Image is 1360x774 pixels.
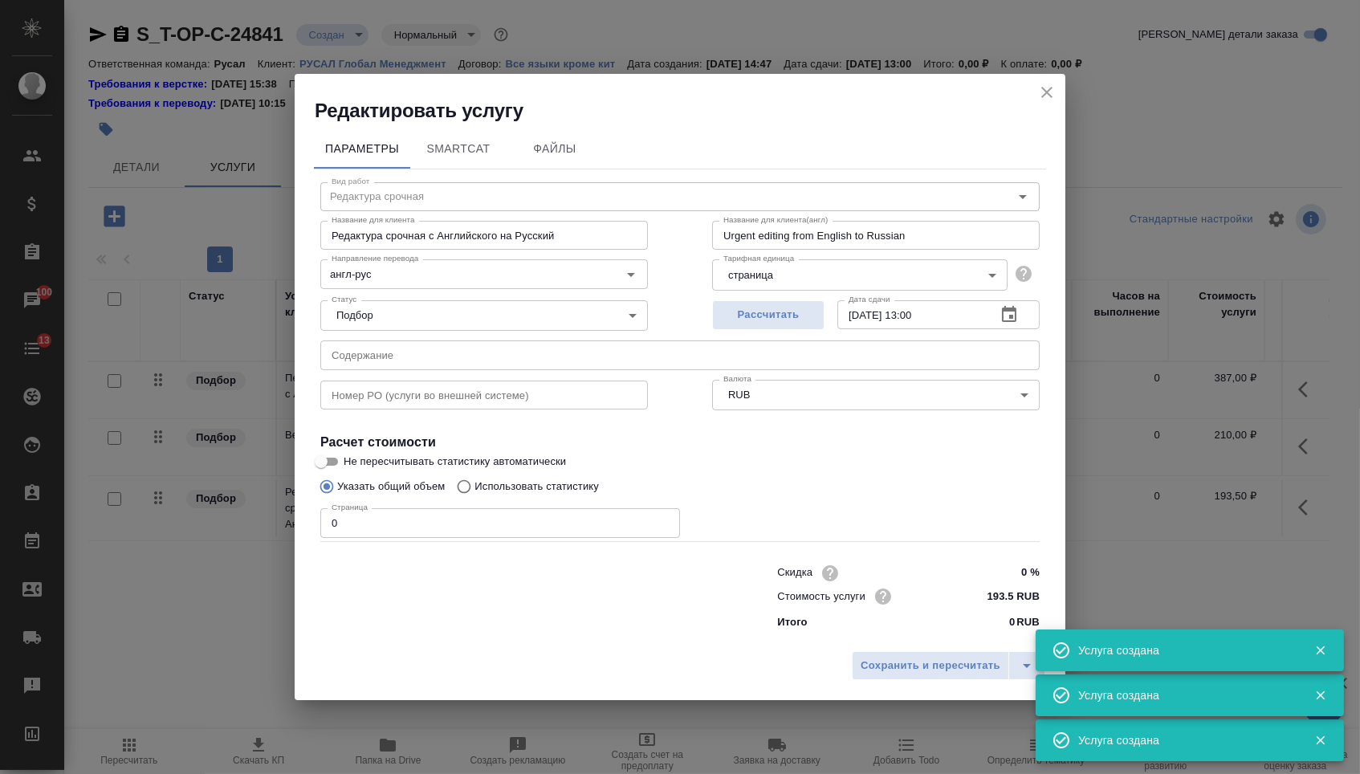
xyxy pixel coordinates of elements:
[516,139,593,159] span: Файлы
[979,585,1040,608] input: ✎ Введи что-нибудь
[1304,643,1337,658] button: Закрыть
[1009,614,1015,630] p: 0
[1078,687,1290,703] div: Услуга создана
[324,139,401,159] span: Параметры
[1016,614,1040,630] p: RUB
[721,306,816,324] span: Рассчитать
[344,454,566,470] span: Не пересчитывать статистику автоматически
[315,98,1065,124] h2: Редактировать услугу
[712,300,825,330] button: Рассчитать
[337,479,445,495] p: Указать общий объем
[1078,642,1290,658] div: Услуга создана
[1078,732,1290,748] div: Услуга создана
[474,479,599,495] p: Использовать статистику
[712,259,1008,290] div: страница
[777,614,807,630] p: Итого
[1035,80,1059,104] button: close
[332,308,378,322] button: Подбор
[420,139,497,159] span: SmartCat
[723,268,778,282] button: страница
[861,657,1000,675] span: Сохранить и пересчитать
[777,564,812,580] p: Скидка
[620,263,642,286] button: Open
[852,651,1009,680] button: Сохранить и пересчитать
[320,433,1040,452] h4: Расчет стоимости
[852,651,1045,680] div: split button
[320,300,648,331] div: Подбор
[712,380,1040,410] div: RUB
[1304,688,1337,703] button: Закрыть
[777,589,865,605] p: Стоимость услуги
[723,388,755,401] button: RUB
[979,561,1040,585] input: ✎ Введи что-нибудь
[1304,733,1337,748] button: Закрыть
